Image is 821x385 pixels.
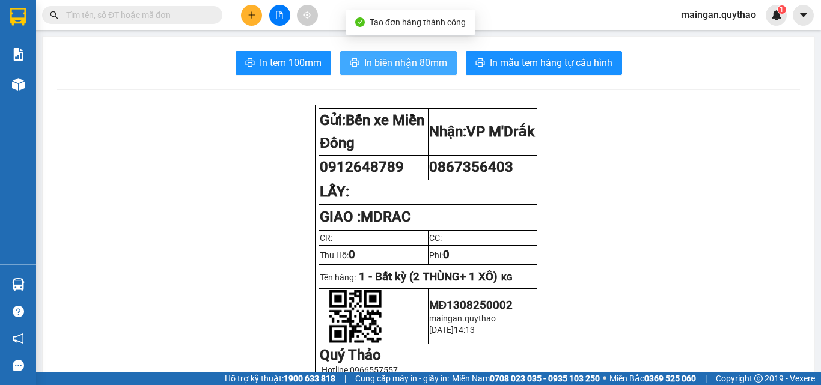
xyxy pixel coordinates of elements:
input: Tìm tên, số ĐT hoặc mã đơn [66,8,208,22]
span: file-add [275,11,284,19]
li: Quý Thảo [6,6,174,29]
span: MDRAC [361,208,411,225]
span: Hotline: [322,365,398,375]
sup: 1 [778,5,786,14]
span: Tạo đơn hàng thành công [370,17,466,27]
span: 0867356403 [429,159,513,175]
button: caret-down [793,5,814,26]
span: environment [6,80,14,88]
button: file-add [269,5,290,26]
li: VP Bến xe Miền Đông [6,51,83,77]
span: 1 [780,5,784,14]
img: icon-new-feature [771,10,782,20]
span: In mẫu tem hàng tự cấu hình [490,55,612,70]
b: Quán nước dãy 8 - D07, BX Miền Đông 292 Đinh Bộ Lĩnh [6,79,81,129]
button: printerIn biên nhận 80mm [340,51,457,75]
span: 14:13 [454,325,475,335]
span: | [344,372,346,385]
td: Phí: [428,245,537,264]
strong: Quý Thảo [320,347,381,363]
span: maingan.quythao [671,7,766,22]
span: 0 [349,248,355,261]
strong: LẤY: [320,183,349,200]
span: Miền Nam [452,372,600,385]
button: plus [241,5,262,26]
span: maingan.quythao [429,314,496,323]
span: printer [350,58,359,69]
span: Hỗ trợ kỹ thuật: [225,372,335,385]
button: printerIn mẫu tem hàng tự cấu hình [466,51,622,75]
span: environment [83,67,91,75]
span: question-circle [13,306,24,317]
td: CR: [319,230,429,245]
span: In tem 100mm [260,55,322,70]
span: 0912648789 [320,159,404,175]
span: 0966557557 [350,365,398,375]
span: 0 [443,248,450,261]
span: notification [13,333,24,344]
strong: Nhận: [429,123,535,140]
span: search [50,11,58,19]
td: Thu Hộ: [319,245,429,264]
span: In biên nhận 80mm [364,55,447,70]
strong: 1900 633 818 [284,374,335,383]
p: Tên hàng: [320,270,536,283]
span: check-circle [355,17,365,27]
span: ⚪️ [603,376,606,381]
td: CC: [428,230,537,245]
img: warehouse-icon [12,78,25,91]
img: solution-icon [12,48,25,61]
img: logo-vxr [10,8,26,26]
strong: GIAO : [320,208,411,225]
button: printerIn tem 100mm [236,51,331,75]
span: 1 - Bất kỳ (2 THÙNG+ 1 XÔ) [359,270,498,283]
strong: 0369 525 060 [644,374,696,383]
span: KG [501,273,513,282]
span: | [705,372,707,385]
span: [DATE] [429,325,454,335]
span: VP M'Drắk [466,123,535,140]
span: copyright [754,374,763,383]
li: VP VP Đắk Lắk [83,51,160,64]
span: Cung cấp máy in - giấy in: [355,372,449,385]
strong: 0708 023 035 - 0935 103 250 [490,374,600,383]
span: printer [245,58,255,69]
span: message [13,360,24,371]
span: plus [248,11,256,19]
strong: Gửi: [320,112,424,151]
img: warehouse-icon [12,278,25,291]
span: caret-down [798,10,809,20]
span: Bến xe Miền Đông [320,112,424,151]
span: MĐ1308250002 [429,299,513,312]
button: aim [297,5,318,26]
span: printer [475,58,485,69]
span: aim [303,11,311,19]
span: Miền Bắc [609,372,696,385]
img: qr-code [329,290,382,343]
